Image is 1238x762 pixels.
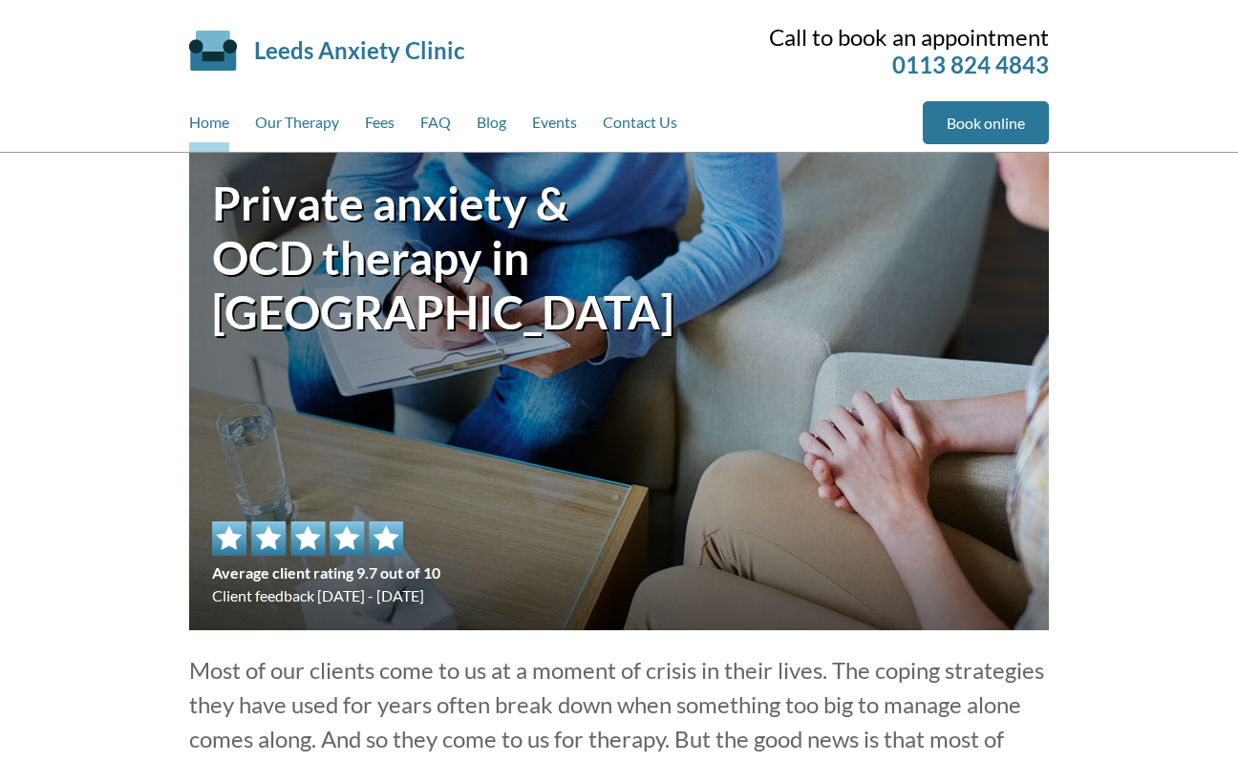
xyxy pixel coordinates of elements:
h1: Private anxiety & OCD therapy in [GEOGRAPHIC_DATA] [212,176,619,339]
a: Leeds Anxiety Clinic [254,36,464,64]
a: 0113 824 4843 [892,51,1049,78]
a: Home [189,101,229,152]
span: Average client rating 9.7 out of 10 [212,561,440,584]
div: Client feedback [DATE] - [DATE] [212,521,440,607]
img: 5 star rating [212,521,403,556]
a: Contact Us [603,101,677,152]
a: Fees [365,101,395,152]
a: Book online [923,101,1049,144]
a: FAQ [420,101,451,152]
a: Our Therapy [255,101,339,152]
a: Events [532,101,577,152]
a: Blog [477,101,506,152]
